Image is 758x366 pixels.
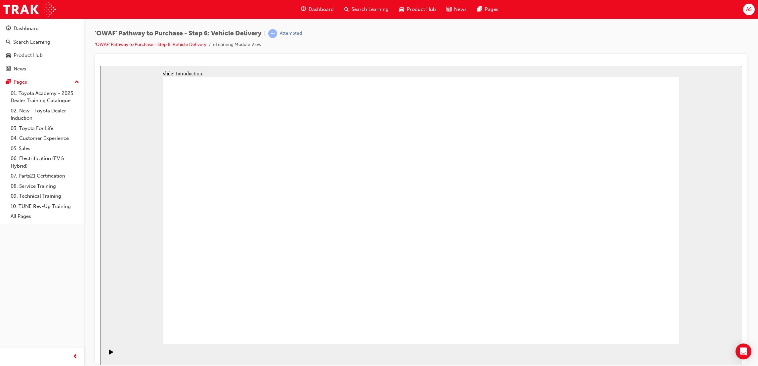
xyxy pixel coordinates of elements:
[485,6,498,13] span: Pages
[309,6,334,13] span: Dashboard
[6,26,11,32] span: guage-icon
[746,6,752,13] span: AS
[8,191,82,201] a: 09. Technical Training
[8,143,82,154] a: 05. Sales
[8,123,82,134] a: 03. Toyota For Life
[74,78,79,87] span: up-icon
[3,63,82,75] a: News
[6,79,11,85] span: pages-icon
[8,181,82,191] a: 08. Service Training
[296,3,339,16] a: guage-iconDashboard
[268,29,277,38] span: learningRecordVerb_ATTEMPT-icon
[472,3,504,16] a: pages-iconPages
[3,76,82,88] button: Pages
[8,133,82,143] a: 04. Customer Experience
[8,88,82,106] a: 01. Toyota Academy - 2025 Dealer Training Catalogue
[352,6,389,13] span: Search Learning
[3,36,82,48] a: Search Learning
[8,106,82,123] a: 02. New - Toyota Dealer Induction
[3,278,15,300] div: playback controls
[3,2,56,17] img: Trak
[344,5,349,14] span: search-icon
[446,5,451,14] span: news-icon
[339,3,394,16] a: search-iconSearch Learning
[14,52,43,59] div: Product Hub
[399,5,404,14] span: car-icon
[736,344,751,359] div: Open Intercom Messenger
[407,6,436,13] span: Product Hub
[3,22,82,35] a: Dashboard
[743,4,755,15] button: AS
[280,30,302,37] div: Attempted
[73,353,78,361] span: prev-icon
[95,30,262,37] span: 'OWAF' Pathway to Purchase - Step 6: Vehicle Delivery
[3,283,15,295] button: Pause (Ctrl+Alt+P)
[3,21,82,76] button: DashboardSearch LearningProduct HubNews
[8,201,82,212] a: 10. TUNE Rev-Up Training
[6,53,11,59] span: car-icon
[95,42,206,47] a: 'OWAF' Pathway to Purchase - Step 6: Vehicle Delivery
[394,3,441,16] a: car-iconProduct Hub
[8,211,82,222] a: All Pages
[13,38,50,46] div: Search Learning
[301,5,306,14] span: guage-icon
[8,153,82,171] a: 06. Electrification (EV & Hybrid)
[3,49,82,61] a: Product Hub
[454,6,467,13] span: News
[14,78,27,86] div: Pages
[213,41,262,49] li: eLearning Module View
[14,25,39,32] div: Dashboard
[441,3,472,16] a: news-iconNews
[6,66,11,72] span: news-icon
[477,5,482,14] span: pages-icon
[14,65,26,73] div: News
[264,30,266,37] span: |
[6,39,11,45] span: search-icon
[8,171,82,181] a: 07. Parts21 Certification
